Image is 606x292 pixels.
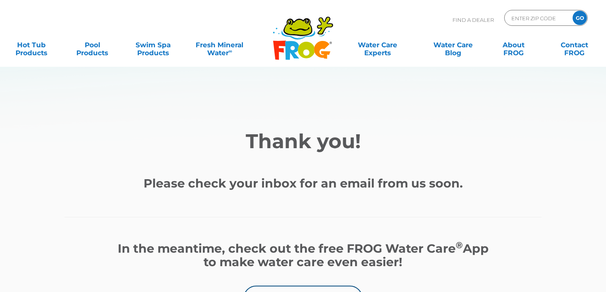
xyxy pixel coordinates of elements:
a: Hot TubProducts [8,37,55,53]
input: GO [573,11,587,25]
a: AboutFROG [490,37,538,53]
sup: ∞ [229,48,232,54]
input: Zip Code Form [511,12,564,24]
a: Water CareBlog [429,37,477,53]
a: Water CareExperts [339,37,416,53]
a: PoolProducts [69,37,116,53]
p: Find A Dealer [453,10,494,30]
a: Fresh MineralWater∞ [190,37,249,53]
a: Swim SpaProducts [129,37,177,53]
strong: In the meantime, check out the free FROG Water Care App [118,241,489,256]
h2: Thank you! [64,130,542,153]
strong: to make water care even easier! [204,255,402,269]
h1: Please check your inbox for an email from us soon. [64,163,542,190]
a: ContactFROG [551,37,598,53]
sup: ® [456,240,463,251]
